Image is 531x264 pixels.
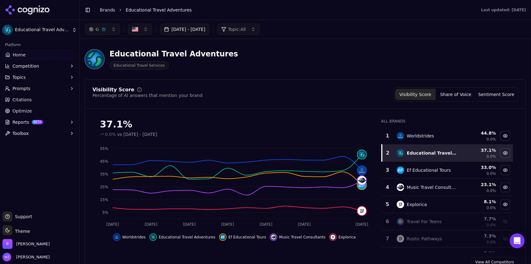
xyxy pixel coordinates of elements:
[382,230,513,247] tr: 7rustic pathwaysRustic Pathways7.3%0.0%Show rustic pathways data
[384,201,391,208] div: 5
[358,150,366,159] img: educational travel adventures
[500,148,510,158] button: Hide educational travel adventures data
[13,52,26,58] span: Home
[149,233,215,241] button: Hide educational travel adventures data
[331,235,336,240] img: explorica
[487,223,496,228] span: 0.0%
[407,150,457,156] div: Educational Travel Adventures
[15,27,69,33] span: Educational Travel Adventures
[271,235,276,240] img: music travel consultants
[463,181,496,188] div: 23.1 %
[463,147,496,153] div: 37.1 %
[476,89,517,100] button: Sentiment Score
[2,117,77,127] button: ReportsBETA
[151,235,156,240] img: educational travel adventures
[384,166,391,174] div: 3
[395,89,436,100] button: Visibility Score
[100,198,108,202] tspan: 15%
[500,199,510,209] button: Hide explorica data
[463,233,496,239] div: 7.3 %
[221,223,234,227] tspan: [DATE]
[487,154,496,159] span: 0.0%
[463,164,496,170] div: 33.0 %
[407,184,457,190] div: Music Travel Consultants
[500,234,510,244] button: Show rustic pathways data
[2,253,50,262] button: Open user button
[397,166,404,174] img: ef educational tours
[407,167,451,173] div: Ef Educational Tours
[12,85,31,92] span: Prompts
[500,217,510,227] button: Show travel for teens data
[487,137,496,142] span: 0.0%
[102,210,108,215] tspan: 5%
[487,171,496,176] span: 0.0%
[397,149,404,157] img: educational travel adventures
[2,40,77,50] div: Platform
[481,7,526,12] div: Last updated: [DATE]
[500,131,510,141] button: Hide worldstrides data
[407,133,434,139] div: Worldstrides
[382,213,513,230] tr: 6travel for teensTravel For Teens7.7%0.0%Show travel for teens data
[463,250,496,256] div: 5.3 %
[339,235,356,240] span: Explorica
[463,130,496,136] div: 44.8 %
[397,218,404,225] img: travel for teens
[279,235,326,240] span: Music Travel Consultants
[92,87,134,92] div: Visibility Score
[100,185,108,189] tspan: 25%
[100,172,108,176] tspan: 35%
[12,74,26,80] span: Topics
[113,233,146,241] button: Hide worldstrides data
[329,233,356,241] button: Hide explorica data
[100,146,108,151] tspan: 55%
[12,63,39,69] span: Competition
[2,128,77,138] button: Toolbox
[2,50,77,60] a: Home
[16,241,50,247] span: Perrill
[407,218,442,225] div: Travel For Teens
[487,205,496,210] span: 0.0%
[92,92,203,98] div: Percentage of AI answers that mention your brand
[126,7,192,13] span: Educational Travel Adventures
[2,95,77,105] a: Citations
[106,223,119,227] tspan: [DATE]
[2,61,77,71] button: Competition
[117,131,157,137] span: vs [DATE] - [DATE]
[487,240,496,245] span: 0.0%
[2,72,77,82] button: Topics
[2,253,11,262] img: Nate Tower
[436,89,476,100] button: Share of Voice
[110,49,238,59] div: Educational Travel Adventures
[382,145,513,162] tr: 2educational travel adventuresEducational Travel Adventures37.1%0.0%Hide educational travel adven...
[2,239,12,249] img: Perrill
[105,131,116,137] span: 0.0%
[2,84,77,94] button: Prompts
[228,26,246,32] span: Topic: All
[12,119,29,125] span: Reports
[382,162,513,179] tr: 3ef educational toursEf Educational Tours33.0%0.0%Hide ef educational tours data
[358,166,366,175] img: worldstrides
[160,24,209,35] button: [DATE] - [DATE]
[85,49,105,69] img: Educational Travel Adventures
[220,235,225,240] img: ef educational tours
[382,179,513,196] tr: 4music travel consultantsMusic Travel Consultants23.1%0.0%Hide music travel consultants data
[100,119,369,130] div: 37.1%
[270,233,326,241] button: Hide music travel consultants data
[384,132,391,140] div: 1
[385,149,391,157] div: 2
[397,235,404,242] img: rustic pathways
[384,218,391,225] div: 6
[228,235,266,240] span: Ef Educational Tours
[132,26,138,32] img: United States
[12,97,32,103] span: Citations
[397,184,404,191] img: music travel consultants
[397,201,404,208] img: explorica
[510,233,525,248] div: Open Intercom Messenger
[12,130,29,137] span: Toolbox
[487,188,496,193] span: 0.0%
[356,223,369,227] tspan: [DATE]
[110,61,169,70] span: Educational Travel Services
[114,235,119,240] img: worldstrides
[14,254,50,260] span: [PERSON_NAME]
[2,106,77,116] a: Optimize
